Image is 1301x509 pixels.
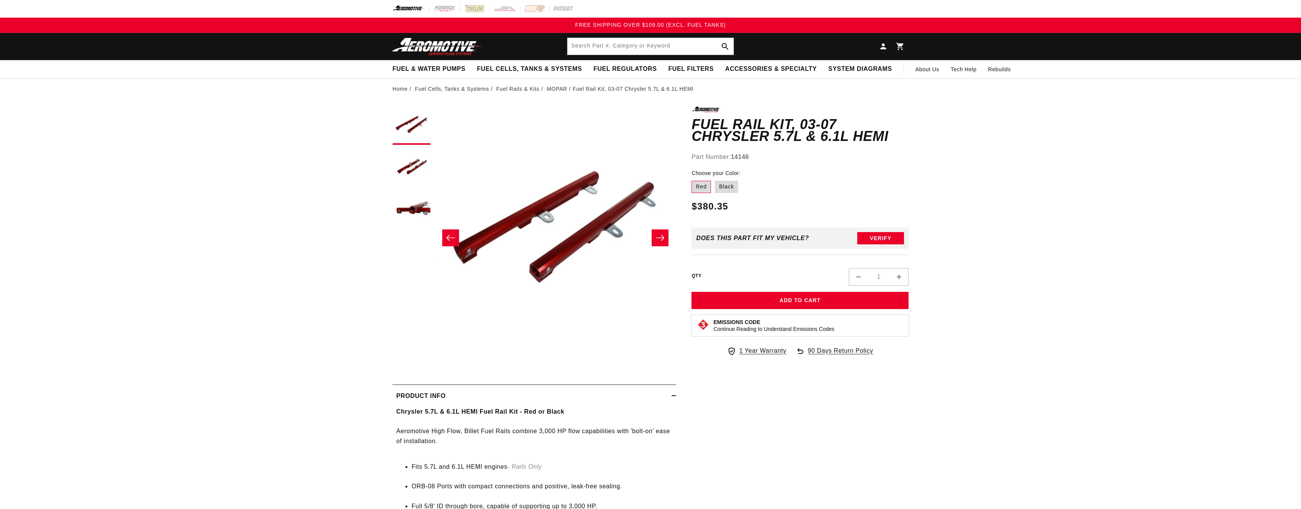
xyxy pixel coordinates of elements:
[982,60,1017,79] summary: Rebuilds
[442,229,459,246] button: Slide left
[719,60,822,78] summary: Accessories & Specialty
[691,200,728,213] span: $380.35
[691,181,711,193] label: Red
[547,85,567,93] a: MOPAR
[573,85,694,93] li: Fuel Rail Kit, 03-07 Chrysler 5.7L & 6.1L HEMI
[713,319,834,332] button: Emissions CodeContinue Reading to Understand Emissions Codes
[828,65,892,73] span: System Diagrams
[392,149,431,187] button: Load image 2 in gallery view
[808,346,873,363] span: 90 Days Return Policy
[691,118,909,142] h1: Fuel Rail Kit, 03-07 Chrysler 5.7L & 6.1L HEMI
[697,319,709,331] img: Emissions code
[396,391,446,401] h2: Product Info
[392,85,909,93] nav: breadcrumbs
[496,85,539,93] a: Fuel Rails & Kits
[652,229,668,246] button: Slide right
[593,65,657,73] span: Fuel Regulators
[713,319,760,325] strong: Emissions Code
[796,346,873,363] a: 90 Days Return Policy
[951,65,977,74] span: Tech Help
[696,235,809,242] div: Does This part fit My vehicle?
[945,60,982,79] summary: Tech Help
[822,60,897,78] summary: System Diagrams
[392,106,431,145] button: Load image 1 in gallery view
[415,85,495,93] li: Fuel Cells, Tanks & Systems
[387,60,471,78] summary: Fuel & Water Pumps
[392,106,676,369] media-gallery: Gallery Viewer
[662,60,719,78] summary: Fuel Filters
[396,408,564,415] strong: Chrysler 5.7L & 6.1L HEMI Fuel Rail Kit - Red or Black
[390,38,485,56] img: Aeromotive
[739,346,786,356] span: 1 Year Warranty
[477,65,582,73] span: Fuel Cells, Tanks & Systems
[392,191,431,229] button: Load image 3 in gallery view
[567,38,734,55] input: Search Part #, Category or Keyword
[392,385,676,407] summary: Product Info
[588,60,662,78] summary: Fuel Regulators
[910,60,945,79] a: About Us
[988,65,1011,74] span: Rebuilds
[691,169,741,177] legend: Choose your Color:
[507,463,542,470] span: - Rails Only
[412,462,672,472] li: Fits 5.7L and 6.1L HEMI engines
[727,346,786,356] a: 1 Year Warranty
[715,181,738,193] label: Black
[725,65,817,73] span: Accessories & Specialty
[691,292,909,309] button: Add to Cart
[717,38,734,55] button: Search Part #, Category or Keyword
[471,60,588,78] summary: Fuel Cells, Tanks & Systems
[713,326,834,332] p: Continue Reading to Understand Emissions Codes
[691,152,909,162] div: Part Number:
[575,22,726,28] span: FREE SHIPPING OVER $109.00 (EXCL. FUEL TANKS)
[857,232,904,244] button: Verify
[392,65,466,73] span: Fuel & Water Pumps
[668,65,714,73] span: Fuel Filters
[731,154,749,160] strong: 14146
[392,85,408,93] a: Home
[412,481,672,491] li: ORB-08 Ports with compact connections and positive, leak-free sealing.
[691,273,701,279] label: QTY
[915,66,939,72] span: About Us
